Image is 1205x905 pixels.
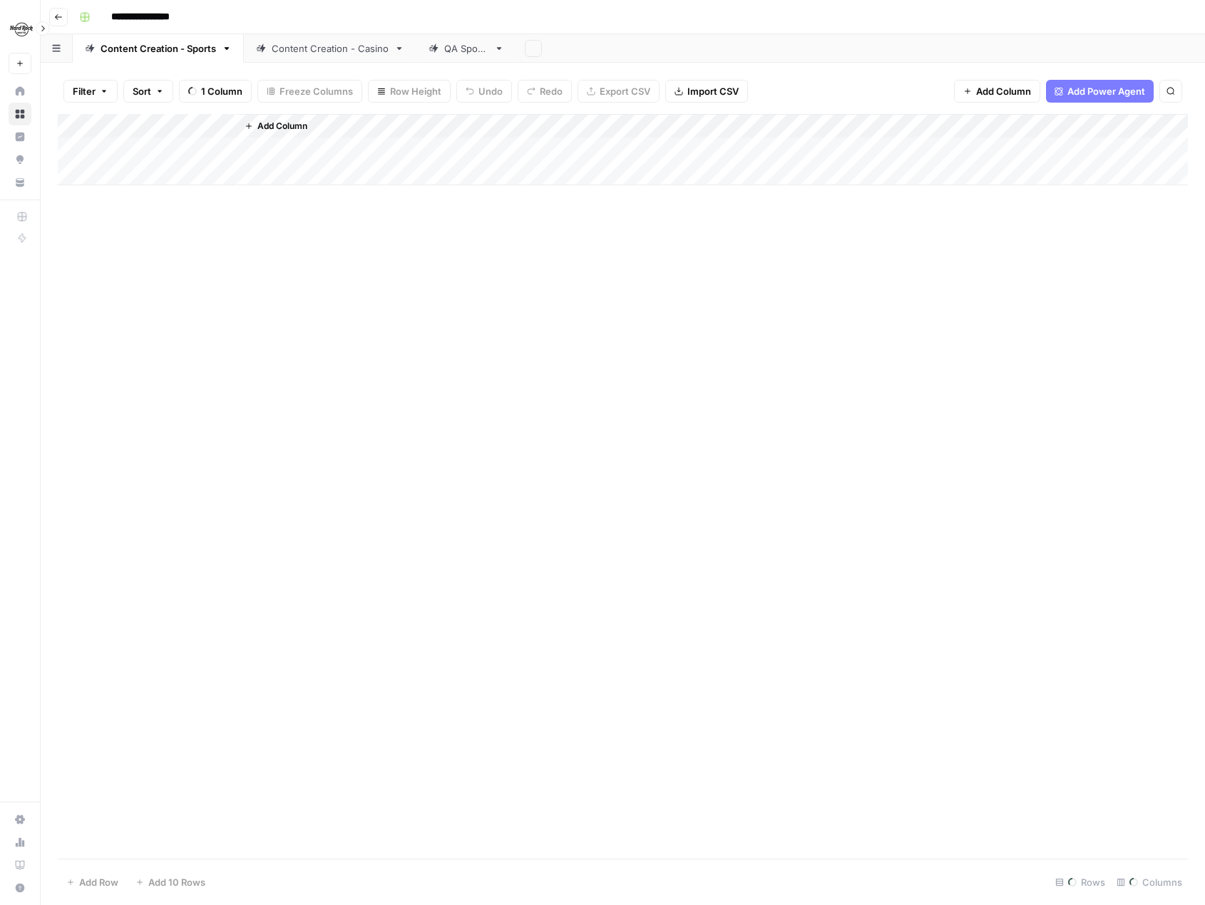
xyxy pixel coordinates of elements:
[478,84,503,98] span: Undo
[600,84,650,98] span: Export CSV
[444,41,488,56] div: QA Sports
[179,80,252,103] button: 1 Column
[954,80,1040,103] button: Add Column
[257,80,362,103] button: Freeze Columns
[127,871,214,894] button: Add 10 Rows
[9,103,31,125] a: Browse
[976,84,1031,98] span: Add Column
[73,84,96,98] span: Filter
[148,875,205,889] span: Add 10 Rows
[687,84,739,98] span: Import CSV
[257,120,307,133] span: Add Column
[1111,871,1188,894] div: Columns
[368,80,451,103] button: Row Height
[201,84,242,98] span: 1 Column
[9,16,34,42] img: Hard Rock Digital Logo
[73,34,244,63] a: Content Creation - Sports
[540,84,563,98] span: Redo
[1067,84,1145,98] span: Add Power Agent
[9,808,31,831] a: Settings
[101,41,216,56] div: Content Creation - Sports
[9,876,31,899] button: Help + Support
[239,117,313,135] button: Add Column
[665,80,748,103] button: Import CSV
[578,80,660,103] button: Export CSV
[58,871,127,894] button: Add Row
[9,854,31,876] a: Learning Hub
[79,875,118,889] span: Add Row
[9,148,31,171] a: Opportunities
[63,80,118,103] button: Filter
[244,34,416,63] a: Content Creation - Casino
[416,34,516,63] a: QA Sports
[9,831,31,854] a: Usage
[9,171,31,194] a: Your Data
[133,84,151,98] span: Sort
[1050,871,1111,894] div: Rows
[518,80,572,103] button: Redo
[9,80,31,103] a: Home
[123,80,173,103] button: Sort
[1046,80,1154,103] button: Add Power Agent
[9,125,31,148] a: Insights
[9,11,31,47] button: Workspace: Hard Rock Digital
[280,84,353,98] span: Freeze Columns
[272,41,389,56] div: Content Creation - Casino
[390,84,441,98] span: Row Height
[456,80,512,103] button: Undo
